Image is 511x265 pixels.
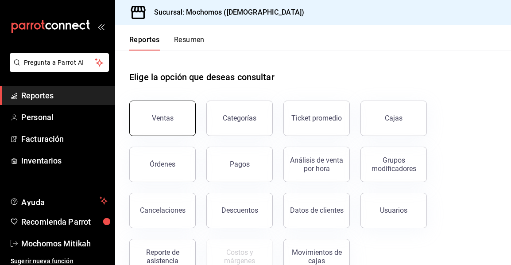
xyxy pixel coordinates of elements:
[289,248,344,265] div: Movimientos de cajas
[129,35,205,51] div: navigation tabs
[97,23,105,30] button: open_drawer_menu
[21,155,108,167] span: Inventarios
[360,193,427,228] button: Usuarios
[21,133,108,145] span: Facturación
[385,113,403,124] div: Cajas
[206,193,273,228] button: Descuentos
[212,248,267,265] div: Costos y márgenes
[221,206,258,214] div: Descuentos
[283,101,350,136] button: Ticket promedio
[289,156,344,173] div: Análisis de venta por hora
[135,248,190,265] div: Reporte de asistencia
[283,147,350,182] button: Análisis de venta por hora
[223,114,256,122] div: Categorías
[152,114,174,122] div: Ventas
[21,111,108,123] span: Personal
[21,90,108,101] span: Reportes
[21,238,108,249] span: Mochomos Mitikah
[290,206,344,214] div: Datos de clientes
[21,216,108,228] span: Recomienda Parrot
[206,101,273,136] button: Categorías
[174,35,205,51] button: Resumen
[380,206,407,214] div: Usuarios
[366,156,421,173] div: Grupos modificadores
[291,114,342,122] div: Ticket promedio
[129,35,160,51] button: Reportes
[140,206,186,214] div: Cancelaciones
[24,58,95,67] span: Pregunta a Parrot AI
[360,147,427,182] button: Grupos modificadores
[129,147,196,182] button: Órdenes
[10,53,109,72] button: Pregunta a Parrot AI
[129,70,275,84] h1: Elige la opción que deseas consultar
[360,101,427,136] a: Cajas
[206,147,273,182] button: Pagos
[129,193,196,228] button: Cancelaciones
[129,101,196,136] button: Ventas
[21,195,96,206] span: Ayuda
[283,193,350,228] button: Datos de clientes
[230,160,250,168] div: Pagos
[147,7,304,18] h3: Sucursal: Mochomos ([DEMOGRAPHIC_DATA])
[6,64,109,74] a: Pregunta a Parrot AI
[150,160,175,168] div: Órdenes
